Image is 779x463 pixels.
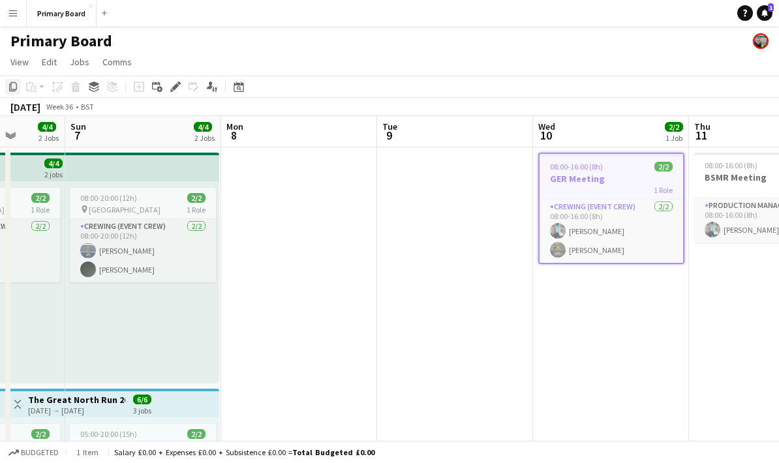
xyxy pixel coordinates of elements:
a: Edit [37,53,62,70]
button: Primary Board [27,1,97,26]
span: 08:00-20:00 (12h) [80,193,137,203]
app-user-avatar: Richard Langford [753,33,769,49]
span: 1 Role [654,185,673,195]
span: 2/2 [187,193,206,203]
span: 2/2 [654,162,673,172]
span: 11 [692,128,710,143]
h3: GER Meeting [540,173,683,185]
span: View [10,56,29,68]
h3: The Great North Run 2025 [28,394,125,406]
span: 05:00-20:00 (15h) [80,429,137,439]
span: Sun [70,121,86,132]
div: BST [81,102,94,112]
span: Thu [694,121,710,132]
span: Week 36 [43,102,76,112]
span: 10 [536,128,555,143]
span: 1 [768,3,774,12]
div: 3 jobs [133,404,151,415]
span: 7 [69,128,86,143]
app-job-card: 08:00-20:00 (12h)2/2 [GEOGRAPHIC_DATA]1 RoleCrewing (Event Crew)2/208:00-20:00 (12h)[PERSON_NAME]... [70,188,216,282]
span: 4/4 [44,158,63,168]
span: Edit [42,56,57,68]
span: 2/2 [31,429,50,439]
span: Total Budgeted £0.00 [292,447,374,457]
button: Budgeted [7,445,61,460]
a: 1 [757,5,772,21]
a: View [5,53,34,70]
div: 2 jobs [44,168,63,179]
div: Salary £0.00 + Expenses £0.00 + Subsistence £0.00 = [114,447,374,457]
app-job-card: 08:00-16:00 (8h)2/2GER Meeting1 RoleCrewing (Event Crew)2/208:00-16:00 (8h)[PERSON_NAME][PERSON_N... [538,153,684,264]
span: Tue [382,121,397,132]
span: 2/2 [665,122,683,132]
span: 4/4 [38,122,56,132]
span: 2/2 [31,193,50,203]
div: 1 Job [665,133,682,143]
h1: Primary Board [10,31,112,51]
span: 8 [224,128,243,143]
span: Budgeted [21,448,59,457]
span: 4/4 [194,122,212,132]
app-card-role: Crewing (Event Crew)2/208:00-20:00 (12h)[PERSON_NAME][PERSON_NAME] [70,219,216,282]
app-card-role: Crewing (Event Crew)2/208:00-16:00 (8h)[PERSON_NAME][PERSON_NAME] [540,200,683,263]
span: Comms [102,56,132,68]
span: Wed [538,121,555,132]
span: [GEOGRAPHIC_DATA] [89,205,160,215]
span: 1 item [72,447,103,457]
span: Jobs [70,56,89,68]
a: Comms [97,53,137,70]
div: 2 Jobs [38,133,59,143]
span: 08:00-16:00 (8h) [705,160,757,170]
span: 2/2 [187,429,206,439]
div: [DATE] [10,100,40,113]
span: 6/6 [133,395,151,404]
span: 9 [380,128,397,143]
span: 1 Role [187,205,206,215]
div: [DATE] → [DATE] [28,406,125,415]
span: 08:00-16:00 (8h) [550,162,603,172]
a: Jobs [65,53,95,70]
span: Mon [226,121,243,132]
div: 2 Jobs [194,133,215,143]
span: 1 Role [31,205,50,215]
